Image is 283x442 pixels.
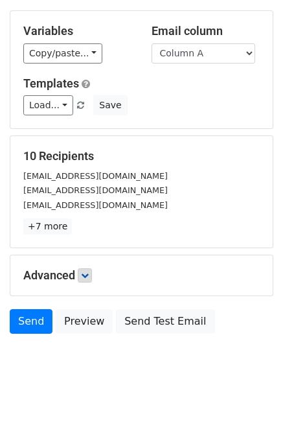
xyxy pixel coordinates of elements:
iframe: Chat Widget [218,380,283,442]
small: [EMAIL_ADDRESS][DOMAIN_NAME] [23,171,168,181]
a: Send [10,309,52,334]
small: [EMAIL_ADDRESS][DOMAIN_NAME] [23,185,168,195]
h5: Email column [152,24,260,38]
a: Templates [23,76,79,90]
a: +7 more [23,218,72,235]
button: Save [93,95,127,115]
a: Preview [56,309,113,334]
a: Send Test Email [116,309,214,334]
a: Load... [23,95,73,115]
h5: 10 Recipients [23,149,260,163]
h5: Variables [23,24,132,38]
a: Copy/paste... [23,43,102,64]
h5: Advanced [23,268,260,283]
small: [EMAIL_ADDRESS][DOMAIN_NAME] [23,200,168,210]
